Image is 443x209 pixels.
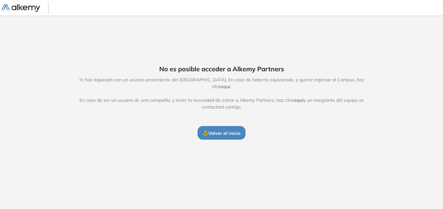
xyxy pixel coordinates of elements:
button: 🤓Volver al inicio [198,126,245,140]
span: aquí [294,97,304,103]
span: aquí [221,84,230,89]
img: Logo [1,4,40,12]
iframe: Chat Widget [326,134,443,209]
span: No es posible acceder a Alkemy Partners [159,64,284,74]
span: Te has logueado con un usuario proveniente del [GEOGRAPHIC_DATA]. En caso de haberte equivocado, ... [72,76,371,110]
div: Widget de chat [326,134,443,209]
span: 🤓 Volver al inicio [203,130,240,136]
